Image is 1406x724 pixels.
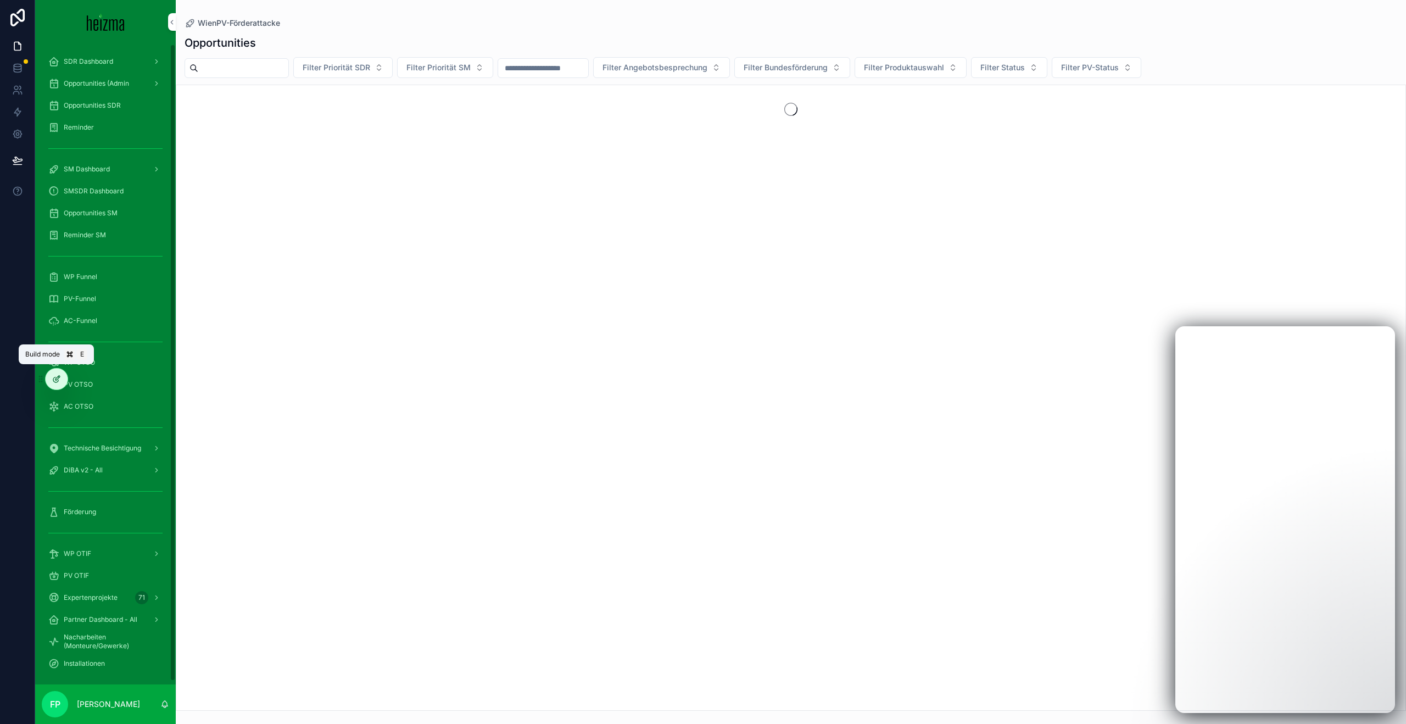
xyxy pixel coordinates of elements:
[64,187,124,196] span: SMSDR Dashboard
[77,350,86,359] span: E
[42,96,169,115] a: Opportunities SDR
[64,165,110,174] span: SM Dashboard
[980,62,1025,73] span: Filter Status
[64,402,93,411] span: AC OTSO
[135,591,148,604] div: 71
[864,62,944,73] span: Filter Produktauswahl
[64,294,96,303] span: PV-Funnel
[42,610,169,630] a: Partner Dashboard - All
[87,13,125,31] img: App logo
[64,549,91,558] span: WP OTIF
[64,272,97,281] span: WP Funnel
[1052,57,1141,78] button: Select Button
[64,79,129,88] span: Opportunities (Admin
[64,659,105,668] span: Installationen
[734,57,850,78] button: Select Button
[64,444,141,453] span: Technische Besichtigung
[42,375,169,394] a: PV OTSO
[42,460,169,480] a: DiBA v2 - All
[855,57,967,78] button: Select Button
[185,18,280,29] a: WienPV-Förderattacke
[303,62,370,73] span: Filter Priorität SDR
[406,62,471,73] span: Filter Priorität SM
[64,633,158,650] span: Nacharbeiten (Monteure/Gewerke)
[198,18,280,29] span: WienPV-Förderattacke
[64,593,118,602] span: Expertenprojekte
[42,225,169,245] a: Reminder SM
[77,699,140,710] p: [PERSON_NAME]
[64,123,94,132] span: Reminder
[293,57,393,78] button: Select Button
[42,203,169,223] a: Opportunities SM
[42,502,169,522] a: Förderung
[42,632,169,651] a: Nacharbeiten (Monteure/Gewerke)
[42,118,169,137] a: Reminder
[64,316,97,325] span: AC-Funnel
[64,57,113,66] span: SDR Dashboard
[64,508,96,516] span: Förderung
[1061,62,1119,73] span: Filter PV-Status
[42,159,169,179] a: SM Dashboard
[42,181,169,201] a: SMSDR Dashboard
[25,350,60,359] span: Build mode
[42,566,169,586] a: PV OTIF
[42,544,169,564] a: WP OTIF
[64,615,137,624] span: Partner Dashboard - All
[50,698,60,711] span: FP
[42,311,169,331] a: AC-Funnel
[42,588,169,608] a: Expertenprojekte71
[42,654,169,673] a: Installationen
[42,74,169,93] a: Opportunities (Admin
[64,101,121,110] span: Opportunities SDR
[64,466,103,475] span: DiBA v2 - All
[64,571,89,580] span: PV OTIF
[971,57,1047,78] button: Select Button
[64,231,106,240] span: Reminder SM
[42,52,169,71] a: SDR Dashboard
[35,44,176,684] div: scrollable content
[42,438,169,458] a: Technische Besichtigung
[64,209,118,218] span: Opportunities SM
[42,397,169,416] a: AC OTSO
[42,289,169,309] a: PV-Funnel
[42,267,169,287] a: WP Funnel
[744,62,828,73] span: Filter Bundesförderung
[602,62,707,73] span: Filter Angebotsbesprechung
[64,380,93,389] span: PV OTSO
[397,57,493,78] button: Select Button
[1175,326,1395,713] iframe: Intercom live chat
[42,353,169,372] a: WP OTSO
[593,57,730,78] button: Select Button
[185,35,256,51] h1: Opportunities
